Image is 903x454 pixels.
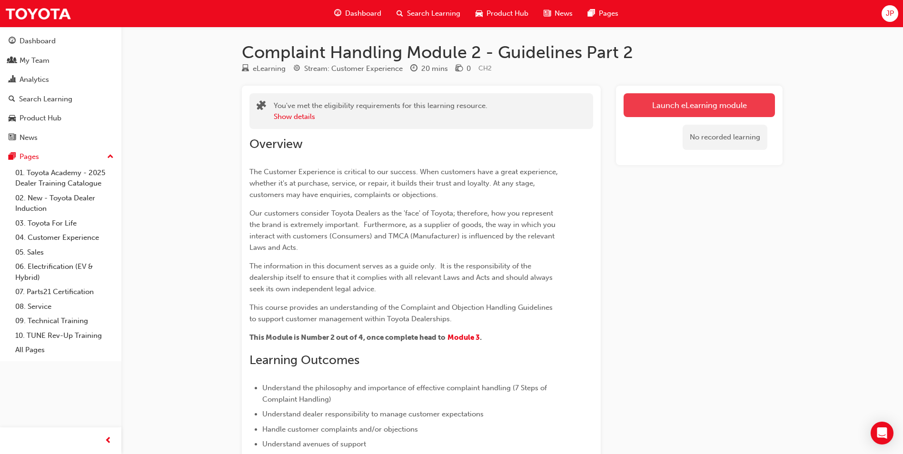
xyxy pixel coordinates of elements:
a: search-iconSearch Learning [389,4,468,23]
div: Stream [293,63,403,75]
div: My Team [20,55,50,66]
div: Product Hub [20,113,61,124]
span: Our customers consider Toyota Dealers as the 'face' of Toyota; therefore, how you represent the b... [249,209,557,252]
div: Type [242,63,286,75]
span: puzzle-icon [257,101,266,112]
a: Module 3 [447,333,480,342]
span: Overview [249,137,303,151]
span: learningResourceType_ELEARNING-icon [242,65,249,73]
span: Handle customer complaints and/or objections [262,425,418,434]
span: . [480,333,482,342]
a: 07. Parts21 Certification [11,285,118,299]
div: You've met the eligibility requirements for this learning resource. [274,100,487,122]
span: Learning resource code [478,64,492,72]
div: Dashboard [20,36,56,47]
span: up-icon [107,151,114,163]
span: Product Hub [486,8,528,19]
span: target-icon [293,65,300,73]
span: prev-icon [105,435,112,447]
a: 03. Toyota For Life [11,216,118,231]
a: Dashboard [4,32,118,50]
span: pages-icon [588,8,595,20]
div: No recorded learning [683,125,767,150]
span: car-icon [476,8,483,20]
div: Duration [410,63,448,75]
button: Pages [4,148,118,166]
span: Understand avenues of support [262,440,366,448]
span: Search Learning [407,8,460,19]
a: 02. New - Toyota Dealer Induction [11,191,118,216]
a: 08. Service [11,299,118,314]
span: The Customer Experience is critical to our success. When customers have a great experience, wheth... [249,168,560,199]
span: Learning Outcomes [249,353,359,367]
span: The information in this document serves as a guide only. It is the responsibility of the dealersh... [249,262,555,293]
a: 09. Technical Training [11,314,118,328]
a: car-iconProduct Hub [468,4,536,23]
span: Dashboard [345,8,381,19]
span: search-icon [397,8,403,20]
h1: Complaint Handling Module 2 - Guidelines Part 2 [242,42,783,63]
span: car-icon [9,114,16,123]
span: pages-icon [9,153,16,161]
a: Search Learning [4,90,118,108]
span: This course provides an understanding of the Complaint and Objection Handling Guidelines to suppo... [249,303,555,323]
a: pages-iconPages [580,4,626,23]
a: 05. Sales [11,245,118,260]
button: Show details [274,111,315,122]
a: guage-iconDashboard [327,4,389,23]
button: JP [882,5,898,22]
div: eLearning [253,63,286,74]
a: All Pages [11,343,118,357]
div: Search Learning [19,94,72,105]
span: This Module is Number 2 out of 4, once complete head to [249,333,446,342]
span: clock-icon [410,65,417,73]
button: DashboardMy TeamAnalyticsSearch LearningProduct HubNews [4,30,118,148]
a: News [4,129,118,147]
div: 0 [466,63,471,74]
span: search-icon [9,95,15,104]
span: money-icon [456,65,463,73]
span: guage-icon [334,8,341,20]
div: Open Intercom Messenger [871,422,893,444]
div: Analytics [20,74,49,85]
div: Pages [20,151,39,162]
a: My Team [4,52,118,69]
span: JP [886,8,894,19]
a: news-iconNews [536,4,580,23]
img: Trak [5,3,71,24]
a: 04. Customer Experience [11,230,118,245]
span: guage-icon [9,37,16,46]
span: Pages [599,8,618,19]
a: Analytics [4,71,118,89]
span: news-icon [9,134,16,142]
a: 10. TUNE Rev-Up Training [11,328,118,343]
span: people-icon [9,57,16,65]
div: News [20,132,38,143]
span: chart-icon [9,76,16,84]
span: News [555,8,573,19]
span: news-icon [544,8,551,20]
div: Price [456,63,471,75]
a: 06. Electrification (EV & Hybrid) [11,259,118,285]
div: 20 mins [421,63,448,74]
a: Product Hub [4,109,118,127]
a: Launch eLearning module [624,93,775,117]
div: Stream: Customer Experience [304,63,403,74]
span: Understand the philosophy and importance of effective complaint handling (7 Steps of Complaint Ha... [262,384,549,404]
span: Understand dealer responsibility to manage customer expectations [262,410,484,418]
a: 01. Toyota Academy - 2025 Dealer Training Catalogue [11,166,118,191]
